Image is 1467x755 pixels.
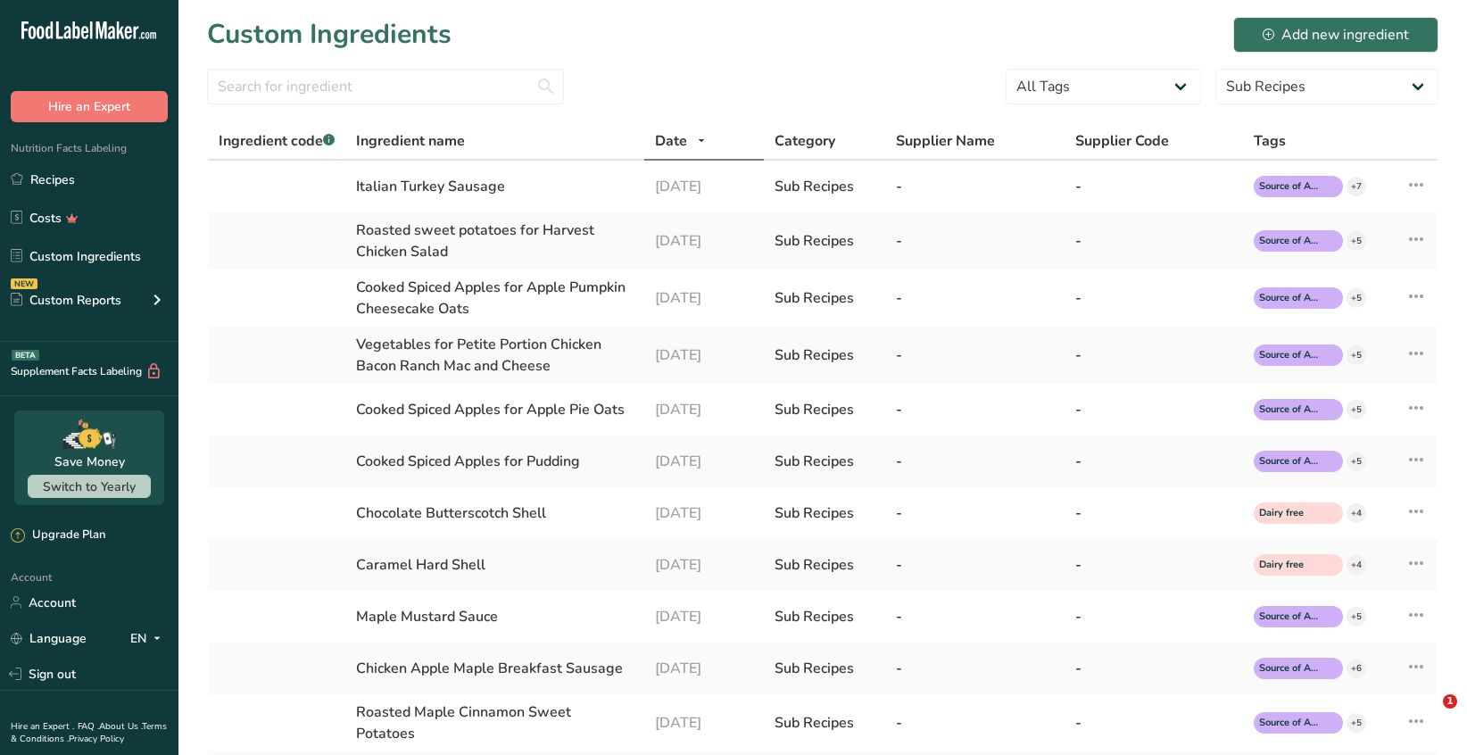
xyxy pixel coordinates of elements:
[11,291,121,310] div: Custom Reports
[655,451,754,472] div: [DATE]
[1347,288,1366,308] div: +5
[775,230,874,252] div: Sub Recipes
[896,712,1054,734] div: -
[655,230,754,252] div: [DATE]
[54,452,125,471] div: Save Money
[356,451,634,472] div: Cooked Spiced Apples for Pudding
[655,606,754,627] div: [DATE]
[356,220,634,262] div: Roasted sweet potatoes for Harvest Chicken Salad
[896,554,1054,576] div: -
[1259,348,1322,363] span: Source of Antioxidants
[11,623,87,654] a: Language
[1075,712,1233,734] div: -
[1075,451,1233,472] div: -
[1259,716,1322,731] span: Source of Antioxidants
[655,554,754,576] div: [DATE]
[356,554,634,576] div: Caramel Hard Shell
[1347,400,1366,419] div: +5
[1259,558,1322,573] span: Dairy free
[1347,177,1366,196] div: +7
[655,399,754,420] div: [DATE]
[896,658,1054,679] div: -
[356,502,634,524] div: Chocolate Butterscotch Shell
[11,720,74,733] a: Hire an Expert .
[1259,234,1322,249] span: Source of Antioxidants
[896,344,1054,366] div: -
[1259,610,1322,625] span: Source of Antioxidants
[1075,130,1169,152] span: Supplier Code
[655,502,754,524] div: [DATE]
[655,176,754,197] div: [DATE]
[775,606,874,627] div: Sub Recipes
[356,606,634,627] div: Maple Mustard Sauce
[1259,506,1322,521] span: Dairy free
[356,701,634,744] div: Roasted Maple Cinnamon Sweet Potatoes
[655,344,754,366] div: [DATE]
[775,451,874,472] div: Sub Recipes
[896,230,1054,252] div: -
[775,502,874,524] div: Sub Recipes
[1259,291,1322,306] span: Source of Antioxidants
[356,334,634,377] div: Vegetables for Petite Portion Chicken Bacon Ranch Mac and Cheese
[356,277,634,319] div: Cooked Spiced Apples for Apple Pumpkin Cheesecake Oats
[130,627,168,649] div: EN
[1075,230,1233,252] div: -
[1075,502,1233,524] div: -
[775,399,874,420] div: Sub Recipes
[1259,402,1322,418] span: Source of Antioxidants
[1347,659,1366,678] div: +6
[896,399,1054,420] div: -
[69,733,124,745] a: Privacy Policy
[11,527,105,544] div: Upgrade Plan
[1075,287,1233,309] div: -
[1259,179,1322,195] span: Source of Antioxidants
[356,176,634,197] div: Italian Turkey Sausage
[99,720,142,733] a: About Us .
[775,554,874,576] div: Sub Recipes
[896,130,995,152] span: Supplier Name
[356,658,634,679] div: Chicken Apple Maple Breakfast Sausage
[1075,176,1233,197] div: -
[655,658,754,679] div: [DATE]
[356,130,465,152] span: Ingredient name
[1075,344,1233,366] div: -
[896,502,1054,524] div: -
[356,399,634,420] div: Cooked Spiced Apples for Apple Pie Oats
[207,69,564,104] input: Search for ingredient
[1259,661,1322,676] span: Source of Antioxidants
[1443,694,1457,709] span: 1
[775,712,874,734] div: Sub Recipes
[655,287,754,309] div: [DATE]
[655,712,754,734] div: [DATE]
[896,451,1054,472] div: -
[1263,24,1409,46] div: Add new ingredient
[1075,606,1233,627] div: -
[1347,555,1366,575] div: +4
[1347,345,1366,365] div: +5
[1259,454,1322,469] span: Source of Antioxidants
[207,14,452,54] h1: Custom Ingredients
[775,287,874,309] div: Sub Recipes
[1254,130,1286,152] span: Tags
[1347,503,1366,523] div: +4
[11,278,37,289] div: NEW
[775,176,874,197] div: Sub Recipes
[1347,452,1366,471] div: +5
[1406,694,1449,737] iframe: Intercom live chat
[1347,713,1366,733] div: +5
[43,478,136,495] span: Switch to Yearly
[28,475,151,498] button: Switch to Yearly
[11,720,167,745] a: Terms & Conditions .
[775,130,835,152] span: Category
[1347,607,1366,626] div: +5
[1233,17,1438,53] button: Add new ingredient
[896,606,1054,627] div: -
[655,130,687,152] span: Date
[1075,554,1233,576] div: -
[12,350,39,361] div: BETA
[775,658,874,679] div: Sub Recipes
[1075,658,1233,679] div: -
[219,131,335,151] span: Ingredient code
[78,720,99,733] a: FAQ .
[896,176,1054,197] div: -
